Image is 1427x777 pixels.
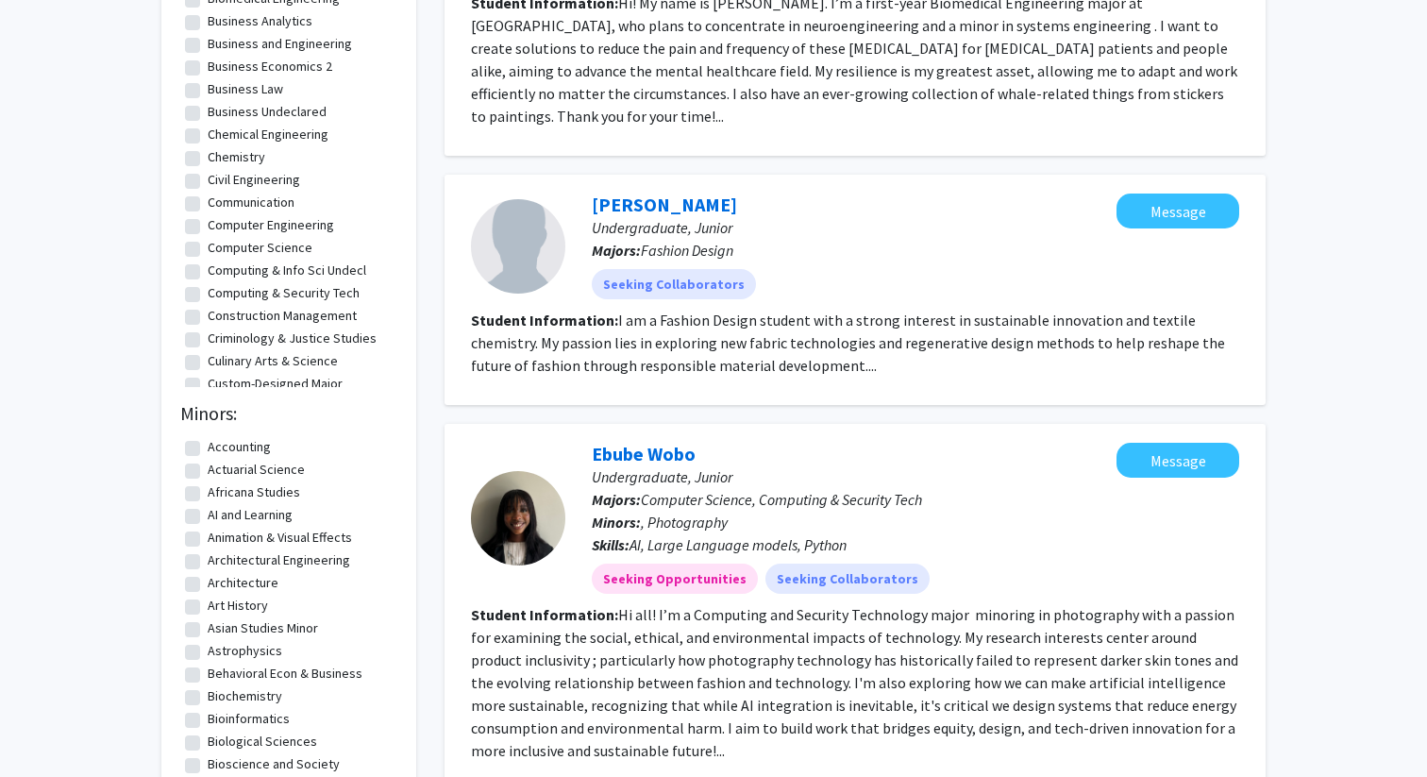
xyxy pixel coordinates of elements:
[208,374,343,394] label: Custom-Designed Major
[208,215,334,235] label: Computer Engineering
[208,102,327,122] label: Business Undeclared
[208,283,360,303] label: Computing & Security Tech
[208,460,305,480] label: Actuarial Science
[208,709,290,729] label: Bioinformatics
[208,261,366,280] label: Computing & Info Sci Undecl
[592,269,756,299] mat-chip: Seeking Collaborators
[592,467,732,486] span: Undergraduate, Junior
[208,754,340,774] label: Bioscience and Society
[208,306,357,326] label: Construction Management
[592,513,641,532] b: Minors:
[208,641,282,661] label: Astrophysics
[180,402,397,425] h2: Minors:
[208,170,300,190] label: Civil Engineering
[14,692,80,763] iframe: Chat
[208,329,377,348] label: Criminology & Justice Studies
[641,513,728,532] span: , Photography
[1116,194,1239,228] button: Message Kaitlyn Awaya
[208,34,352,54] label: Business and Engineering
[592,442,696,465] a: Ebube Wobo
[208,147,265,167] label: Chemistry
[208,732,317,752] label: Biological Sciences
[208,596,268,616] label: Art History
[641,241,733,260] span: Fashion Design
[592,535,630,554] b: Skills:
[208,193,294,212] label: Communication
[208,686,282,706] label: Biochemistry
[208,618,318,638] label: Asian Studies Minor
[208,57,332,76] label: Business Economics 2
[1116,443,1239,478] button: Message Ebube Wobo
[208,482,300,502] label: Africana Studies
[471,605,618,624] b: Student Information:
[208,664,362,684] label: Behavioral Econ & Business
[208,351,338,371] label: Culinary Arts & Science
[641,490,922,509] span: Computer Science, Computing & Security Tech
[208,505,293,525] label: AI and Learning
[208,528,352,548] label: Animation & Visual Effects
[208,437,271,457] label: Accounting
[471,605,1238,760] fg-read-more: Hi all! I’m a Computing and Security Technology major minoring in photography with a passion for ...
[471,311,618,329] b: Student Information:
[208,11,312,31] label: Business Analytics
[630,535,847,554] span: AI, Large Language models, Python
[592,564,758,594] mat-chip: Seeking Opportunities
[208,238,312,258] label: Computer Science
[208,550,350,570] label: Architectural Engineering
[765,564,930,594] mat-chip: Seeking Collaborators
[208,79,283,99] label: Business Law
[592,490,641,509] b: Majors:
[592,241,641,260] b: Majors:
[208,125,328,144] label: Chemical Engineering
[471,311,1225,375] fg-read-more: I am a Fashion Design student with a strong interest in sustainable innovation and textile chemis...
[208,573,278,593] label: Architecture
[592,193,737,216] a: [PERSON_NAME]
[592,218,732,237] span: Undergraduate, Junior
